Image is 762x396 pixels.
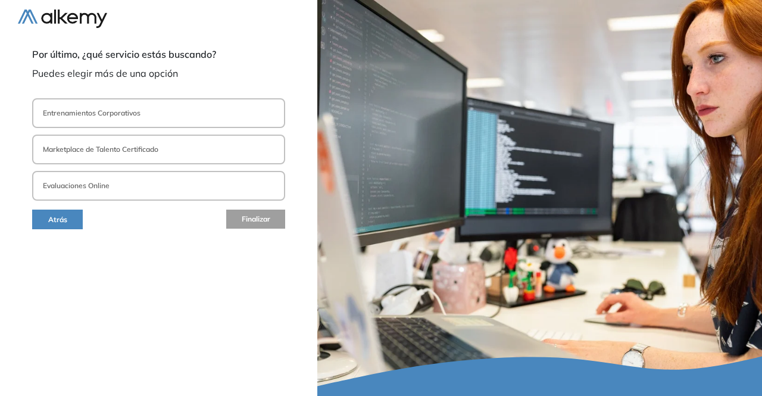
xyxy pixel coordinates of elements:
[43,144,158,155] p: Marketplace de Talento Certificado
[226,210,285,229] button: Finalizar
[32,171,285,201] button: Evaluaciones Online
[32,210,83,229] button: Atrás
[43,108,140,119] p: Entrenamientos Corporativos
[32,47,285,61] span: Por último, ¿qué servicio estás buscando?
[32,98,285,128] button: Entrenamientos Corporativos
[32,66,285,80] span: Puedes elegir más de una opción
[32,135,285,164] button: Marketplace de Talento Certificado
[43,180,110,191] p: Evaluaciones Online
